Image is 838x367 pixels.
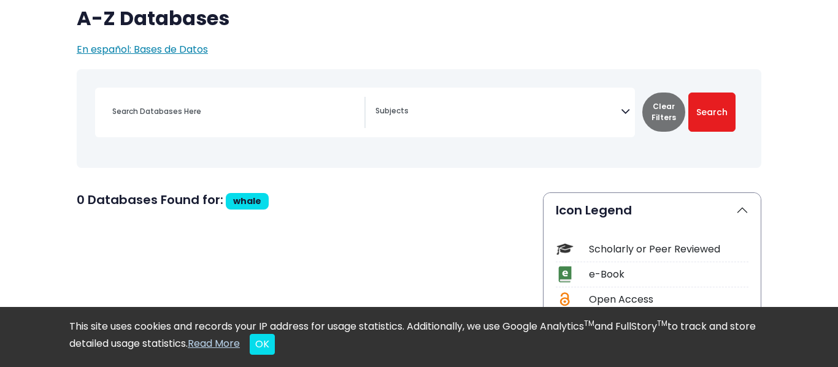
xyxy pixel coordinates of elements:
[105,102,364,120] input: Search database by title or keyword
[589,242,748,257] div: Scholarly or Peer Reviewed
[556,266,573,282] img: Icon e-Book
[544,193,761,227] button: Icon Legend
[589,292,748,307] div: Open Access
[77,191,223,208] span: 0 Databases Found for:
[589,267,748,282] div: e-Book
[688,93,736,132] button: Submit for Search Results
[77,42,208,56] a: En español: Bases de Datos
[69,319,769,355] div: This site uses cookies and records your IP address for usage statistics. Additionally, we use Goo...
[556,241,573,257] img: Icon Scholarly or Peer Reviewed
[375,107,621,117] textarea: Search
[233,195,261,207] span: whale
[557,291,572,308] img: Icon Open Access
[642,93,685,132] button: Clear Filters
[657,318,667,328] sup: TM
[584,318,594,328] sup: TM
[77,7,761,30] h1: A-Z Databases
[250,334,275,355] button: Close
[77,69,761,168] nav: Search filters
[188,336,240,350] a: Read More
